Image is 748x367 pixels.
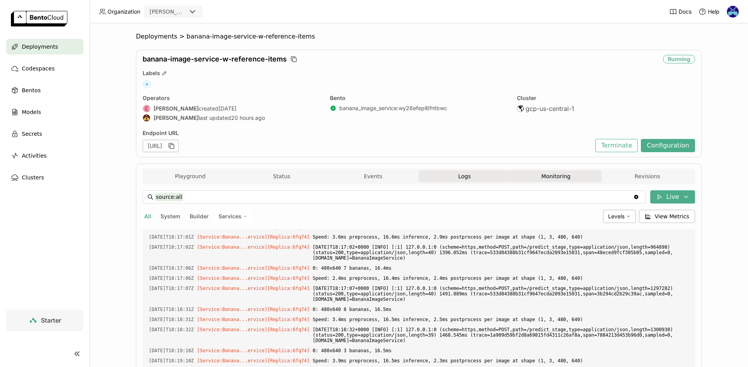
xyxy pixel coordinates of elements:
input: Search [155,191,633,203]
span: 0: 480x640 3 bananas, 16.5ms [313,346,689,355]
span: Clusters [22,173,44,182]
span: Deployments [22,42,58,51]
a: Secrets [6,126,83,142]
a: Starter [6,309,83,331]
svg: Clear value [633,194,639,200]
span: Organization [108,8,140,15]
span: 2025-09-26T18:17:02.555Z [149,243,194,251]
span: [Replica:6fq74] [267,234,309,240]
span: [Service:Banana...ervice] [197,265,268,271]
span: Deployments [136,33,177,40]
div: [URL] [143,140,179,152]
span: [Service:Banana...ervice] [197,317,268,322]
span: gcp-us-central-1 [526,105,574,112]
span: 2025-09-26T18:17:07.658Z [149,284,194,293]
span: 2025-09-26T18:18:31.415Z [149,315,194,324]
div: Help [699,8,720,16]
img: Zuyang Liu [143,105,150,112]
strong: [PERSON_NAME] [153,105,199,112]
div: Levels [603,210,636,223]
span: Logs [458,173,471,180]
span: Speed: 3.6ms preprocess, 16.6ms inference, 2.9ms postprocess per image at shape (1, 3, 480, 640) [313,233,689,241]
span: Codespaces [22,64,55,73]
div: Endpoint URL [143,130,591,137]
a: Codespaces [6,61,83,76]
span: Starter [41,316,61,324]
span: View Metrics [655,212,690,220]
button: Live [650,190,695,204]
span: 2025-09-26T18:19:10.429Z [149,346,194,355]
button: Monitoring [510,170,602,182]
button: Revisions [602,170,693,182]
span: [Replica:6fq74] [267,265,309,271]
div: [PERSON_NAME] [150,8,186,16]
button: All [143,211,153,221]
span: banana-image-service-w-reference-items [143,55,287,63]
span: [Replica:6fq74] [267,348,309,353]
span: [Replica:6fq74] [267,358,309,363]
strong: [PERSON_NAME] [153,114,199,121]
span: Levels [608,213,625,219]
span: [Service:Banana...ervice] [197,244,268,250]
span: Docs [679,8,692,15]
span: Services [219,213,242,220]
span: [DATE]T18:18:32+0000 [INFO] [:1] 127.0.0.1:0 (scheme=https,method=POST,path=/predict_stage,type=a... [313,325,689,345]
div: Bento [330,95,508,102]
img: Matt Weiss [727,6,739,18]
button: Events [327,170,419,182]
input: Selected strella. [187,8,188,16]
div: Labels [143,70,695,77]
span: Secrets [22,129,42,139]
span: 0: 480x640 7 bananas, 16.4ms [313,264,689,272]
div: Operators [143,95,321,102]
span: Speed: 2.4ms preprocess, 16.4ms inference, 2.4ms postprocess per image at shape (1, 3, 480, 640) [313,274,689,283]
span: [Replica:6fq74] [267,244,309,250]
span: 2025-09-26T18:17:01.245Z [149,233,194,241]
span: [Replica:6fq74] [267,327,309,332]
a: Activities [6,148,83,163]
span: [Replica:6fq74] [267,317,309,322]
span: 2025-09-26T18:17:06.363Z [149,274,194,283]
span: 2025-09-26T18:18:31.415Z [149,305,194,314]
button: Status [236,170,328,182]
span: [Replica:6fq74] [267,286,309,291]
span: [DATE]T18:17:02+0000 [INFO] [:1] 127.0.0.1:0 (scheme=https,method=POST,path=/predict_stage,type=a... [313,243,689,262]
span: [Service:Banana...ervice] [197,358,268,363]
nav: Breadcrumbs navigation [136,33,702,40]
span: [Service:Banana...ervice] [197,276,268,281]
button: Playground [145,170,236,182]
div: Services [213,210,253,223]
span: banana-image-service-w-reference-items [187,33,315,40]
button: Builder [188,211,210,221]
span: Speed: 3.4ms preprocess, 16.5ms inference, 2.5ms postprocess per image at shape (1, 3, 480, 640) [313,315,689,324]
a: Models [6,104,83,120]
span: [DATE]T18:17:07+0000 [INFO] [:1] 127.0.0.1:0 (scheme=https,method=POST,path=/predict_stage,type=a... [313,284,689,304]
a: banana_image_service:wy26efepl6fntbwc [339,105,447,112]
span: [DATE] [219,105,236,112]
span: Activities [22,151,47,160]
span: + [143,80,151,88]
a: Deployments [6,39,83,54]
span: [Replica:6fq74] [267,276,309,281]
span: Bentos [22,86,41,95]
span: [Service:Banana...ervice] [197,307,268,312]
img: logo [11,11,67,26]
div: last updated [143,114,321,122]
span: [Service:Banana...ervice] [197,234,268,240]
div: created [143,105,321,112]
div: Cluster [517,95,695,102]
span: Builder [190,213,209,219]
img: Agastya Mondal [143,114,150,121]
a: Clusters [6,170,83,185]
button: Configuration [641,139,695,152]
button: System [159,211,182,221]
span: > [177,33,187,40]
span: [Replica:6fq74] [267,307,309,312]
span: [Service:Banana...ervice] [197,348,268,353]
span: Speed: 3.9ms preprocess, 16.5ms inference, 2.3ms postprocess per image at shape (1, 3, 480, 640) [313,356,689,365]
span: [Service:Banana...ervice] [197,327,268,332]
span: Help [708,8,720,15]
span: All [144,213,151,219]
div: Running [663,55,695,63]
